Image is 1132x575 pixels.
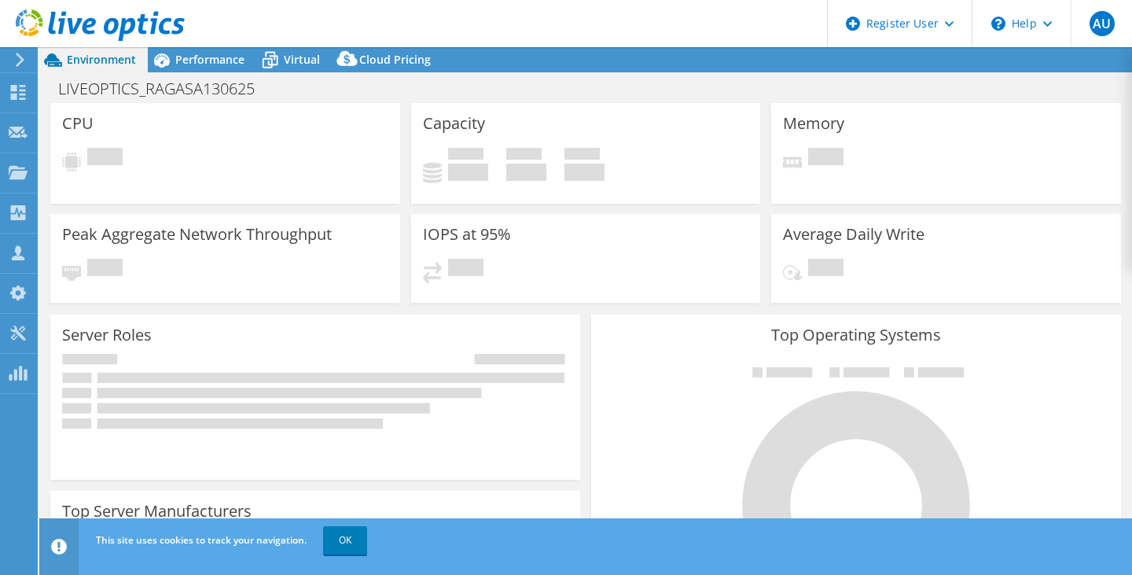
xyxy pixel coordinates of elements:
h1: LIVEOPTICS_RAGASA130625 [51,80,279,98]
h4: 0 GiB [448,164,488,181]
span: AU [1090,11,1115,36]
h3: Server Roles [62,326,152,344]
h4: 0 GiB [506,164,546,181]
h3: Top Server Manufacturers [62,503,252,520]
span: Total [564,148,600,164]
span: This site uses cookies to track your navigation. [96,533,307,547]
h3: Memory [783,115,844,132]
span: Virtual [284,52,320,67]
span: Pending [87,259,123,280]
span: Environment [67,52,136,67]
h3: Peak Aggregate Network Throughput [62,226,332,243]
span: Used [448,148,483,164]
h3: Average Daily Write [783,226,924,243]
svg: \n [991,17,1005,31]
span: Cloud Pricing [359,52,431,67]
a: OK [323,526,367,555]
span: Pending [808,148,843,169]
span: Performance [175,52,244,67]
h3: Top Operating Systems [603,326,1109,344]
span: Pending [448,259,483,280]
span: Free [506,148,542,164]
h3: IOPS at 95% [423,226,511,243]
span: Pending [87,148,123,169]
h3: Capacity [423,115,485,132]
h3: CPU [62,115,94,132]
h4: 0 GiB [564,164,605,181]
span: Pending [808,259,843,280]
